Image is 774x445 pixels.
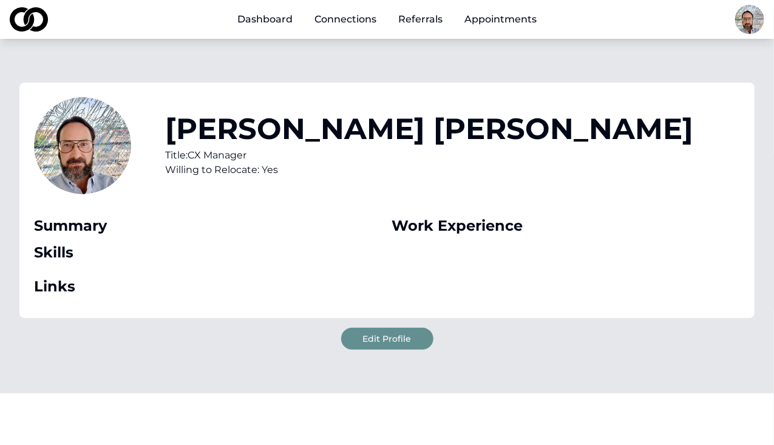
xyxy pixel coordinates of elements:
[392,216,741,236] div: Work Experience
[389,7,452,32] a: Referrals
[228,7,546,32] nav: Main
[165,163,693,177] div: Willing to Relocate: Yes
[34,243,382,262] div: Skills
[10,7,48,32] img: logo
[228,7,302,32] a: Dashboard
[165,114,693,143] h1: [PERSON_NAME] [PERSON_NAME]
[34,97,131,194] img: 70ebf409-13ce-4072-acb6-401f9004dffe-rdl%20photo-profile_picture.jpg
[165,148,693,163] div: Title: CX Manager
[305,7,386,32] a: Connections
[735,5,764,34] img: 70ebf409-13ce-4072-acb6-401f9004dffe-rdl%20photo-profile_picture.jpg
[341,328,433,350] button: Edit Profile
[34,277,382,296] div: Links
[455,7,546,32] a: Appointments
[34,216,382,236] div: Summary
